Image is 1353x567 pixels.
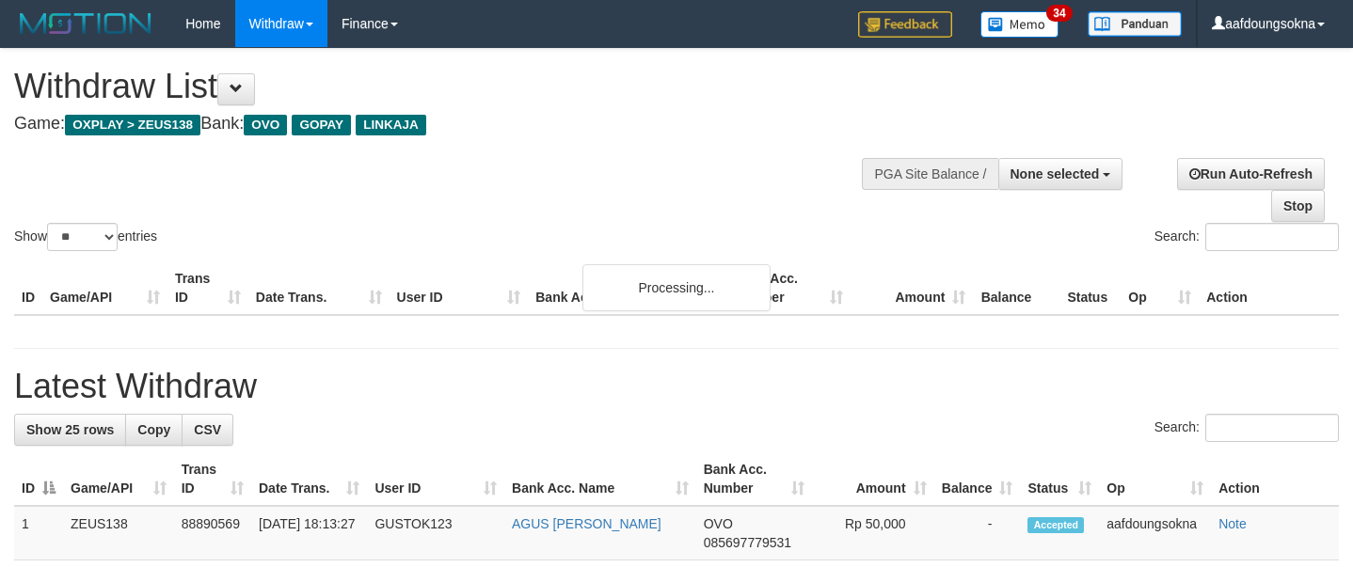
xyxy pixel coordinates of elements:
th: Bank Acc. Name [528,261,726,315]
a: Run Auto-Refresh [1177,158,1325,190]
th: Date Trans.: activate to sort column ascending [251,452,367,506]
a: AGUS [PERSON_NAME] [512,516,661,531]
span: OVO [244,115,287,135]
button: None selected [998,158,1123,190]
th: Trans ID: activate to sort column ascending [174,452,251,506]
span: Show 25 rows [26,422,114,437]
img: panduan.png [1088,11,1182,37]
span: GOPAY [292,115,351,135]
span: Copy 085697779531 to clipboard [704,535,791,550]
th: Action [1211,452,1339,506]
span: CSV [194,422,221,437]
th: Bank Acc. Number [727,261,851,315]
label: Search: [1154,223,1339,251]
select: Showentries [47,223,118,251]
td: Rp 50,000 [812,506,933,560]
th: Action [1199,261,1339,315]
td: GUSTOK123 [367,506,504,560]
div: Processing... [582,264,771,311]
a: CSV [182,414,233,446]
span: LINKAJA [356,115,426,135]
th: Bank Acc. Number: activate to sort column ascending [696,452,812,506]
th: Amount: activate to sort column ascending [812,452,933,506]
th: User ID [390,261,529,315]
a: Stop [1271,190,1325,222]
input: Search: [1205,414,1339,442]
th: ID [14,261,42,315]
th: User ID: activate to sort column ascending [367,452,504,506]
th: Game/API: activate to sort column ascending [63,452,174,506]
span: OVO [704,516,733,531]
th: Op: activate to sort column ascending [1099,452,1211,506]
h1: Withdraw List [14,68,883,105]
a: Note [1218,516,1247,531]
th: Balance [973,261,1059,315]
span: None selected [1011,166,1100,181]
div: PGA Site Balance / [862,158,997,190]
td: - [934,506,1021,560]
td: ZEUS138 [63,506,174,560]
span: Accepted [1027,517,1084,533]
label: Show entries [14,223,157,251]
input: Search: [1205,223,1339,251]
th: Op [1121,261,1199,315]
img: Feedback.jpg [858,11,952,38]
h1: Latest Withdraw [14,368,1339,405]
img: MOTION_logo.png [14,9,157,38]
td: aafdoungsokna [1099,506,1211,560]
th: Status: activate to sort column ascending [1020,452,1099,506]
span: 34 [1046,5,1072,22]
span: Copy [137,422,170,437]
th: ID: activate to sort column descending [14,452,63,506]
td: 1 [14,506,63,560]
th: Bank Acc. Name: activate to sort column ascending [504,452,696,506]
label: Search: [1154,414,1339,442]
th: Date Trans. [248,261,390,315]
td: [DATE] 18:13:27 [251,506,367,560]
a: Copy [125,414,183,446]
th: Status [1059,261,1121,315]
th: Amount [851,261,974,315]
h4: Game: Bank: [14,115,883,134]
a: Show 25 rows [14,414,126,446]
span: OXPLAY > ZEUS138 [65,115,200,135]
img: Button%20Memo.svg [980,11,1059,38]
th: Trans ID [167,261,248,315]
td: 88890569 [174,506,251,560]
th: Balance: activate to sort column ascending [934,452,1021,506]
th: Game/API [42,261,167,315]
